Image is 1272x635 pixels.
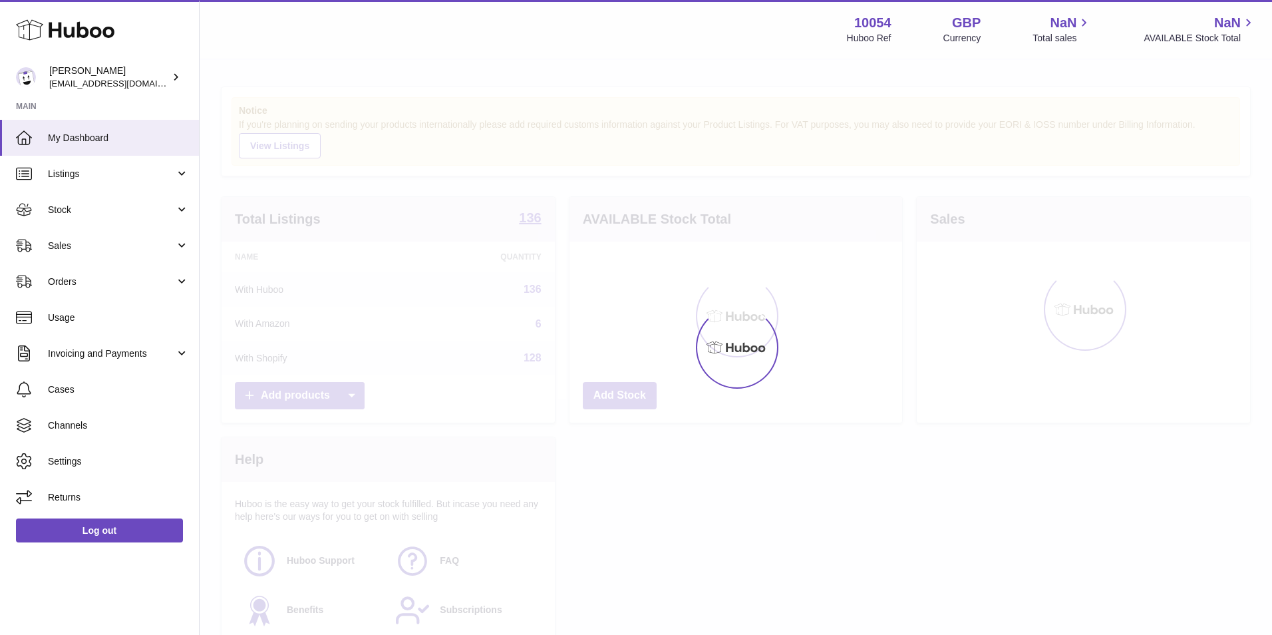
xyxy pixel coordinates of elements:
a: NaN Total sales [1033,14,1092,45]
span: Usage [48,312,189,324]
span: NaN [1214,14,1241,32]
strong: 10054 [854,14,891,32]
div: Huboo Ref [847,32,891,45]
span: Channels [48,419,189,432]
span: Stock [48,204,175,216]
span: Listings [48,168,175,180]
span: Cases [48,383,189,396]
strong: GBP [952,14,981,32]
span: Invoicing and Payments [48,347,175,360]
span: Settings [48,455,189,468]
span: NaN [1050,14,1076,32]
a: NaN AVAILABLE Stock Total [1144,14,1256,45]
span: Sales [48,240,175,252]
span: Total sales [1033,32,1092,45]
span: My Dashboard [48,132,189,144]
img: internalAdmin-10054@internal.huboo.com [16,67,36,87]
div: [PERSON_NAME] [49,65,169,90]
span: Returns [48,491,189,504]
div: Currency [943,32,981,45]
span: [EMAIL_ADDRESS][DOMAIN_NAME] [49,78,196,89]
span: AVAILABLE Stock Total [1144,32,1256,45]
span: Orders [48,276,175,288]
a: Log out [16,519,183,542]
